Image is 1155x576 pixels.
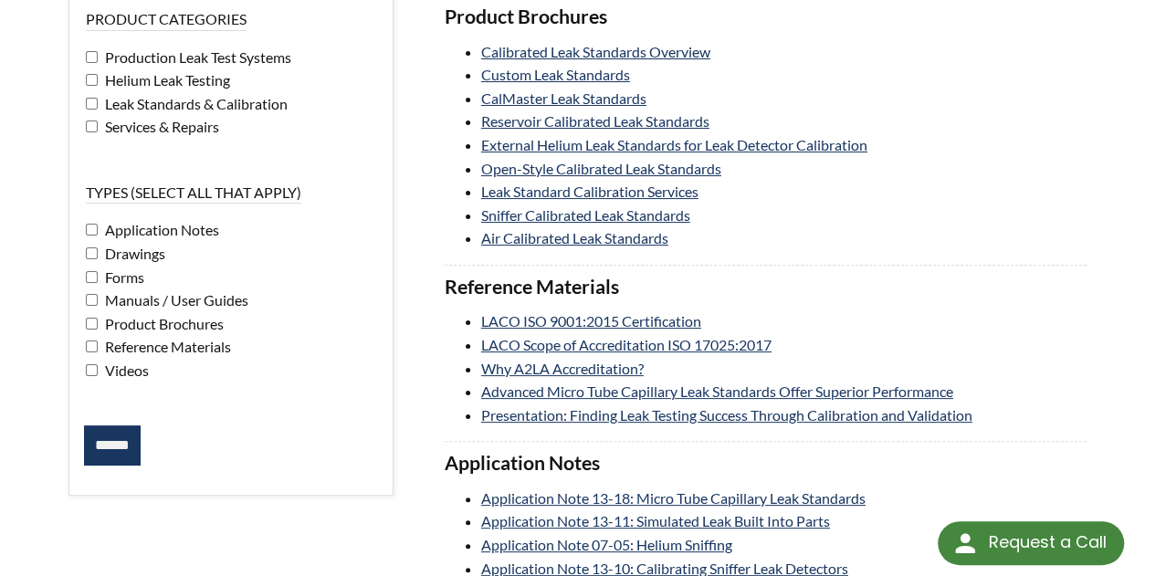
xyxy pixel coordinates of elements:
[86,294,98,306] input: Manuals / User Guides
[481,512,830,529] a: Application Note 13-11: Simulated Leak Built Into Parts
[86,271,98,283] input: Forms
[481,136,867,153] a: External Helium Leak Standards for Leak Detector Calibration
[86,9,247,30] legend: Product Categories
[100,48,291,66] span: Production Leak Test Systems
[100,361,149,379] span: Videos
[86,183,301,204] legend: Types (select all that apply)
[481,336,772,353] a: LACO Scope of Accreditation ISO 17025:2017
[100,71,230,89] span: Helium Leak Testing
[86,224,98,236] input: Application Notes
[481,489,866,507] a: Application Note 13-18: Micro Tube Capillary Leak Standards
[481,360,644,377] a: Why A2LA Accreditation?
[481,66,630,83] a: Custom Leak Standards
[481,312,701,330] a: LACO ISO 9001:2015 Certification
[481,382,953,400] a: Advanced Micro Tube Capillary Leak Standards Offer Superior Performance
[988,521,1106,563] div: Request a Call
[86,340,98,352] input: Reference Materials
[86,247,98,259] input: Drawings
[481,183,698,200] a: Leak Standard Calibration Services
[86,120,98,132] input: Services & Repairs
[86,74,98,86] input: Helium Leak Testing
[481,160,721,177] a: Open-Style Calibrated Leak Standards
[100,338,231,355] span: Reference Materials
[100,221,219,238] span: Application Notes
[86,318,98,330] input: Product Brochures
[481,406,972,424] a: Presentation: Finding Leak Testing Success Through Calibration and Validation
[100,95,288,112] span: Leak Standards & Calibration
[86,364,98,376] input: Videos
[481,206,690,224] a: Sniffer Calibrated Leak Standards
[481,229,668,246] a: Air Calibrated Leak Standards
[100,315,224,332] span: Product Brochures
[481,112,709,130] a: Reservoir Calibrated Leak Standards
[100,291,248,309] span: Manuals / User Guides
[481,536,732,553] a: Application Note 07-05: Helium Sniffing
[86,51,98,63] input: Production Leak Test Systems
[445,5,1087,30] h3: Product Brochures
[100,118,219,135] span: Services & Repairs
[100,245,165,262] span: Drawings
[950,529,980,558] img: round button
[100,268,144,286] span: Forms
[938,521,1124,565] div: Request a Call
[481,43,710,60] a: Calibrated Leak Standards Overview
[481,89,646,107] a: CalMaster Leak Standards
[445,451,1087,477] h3: Application Notes
[86,98,98,110] input: Leak Standards & Calibration
[445,275,1087,300] h3: Reference Materials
